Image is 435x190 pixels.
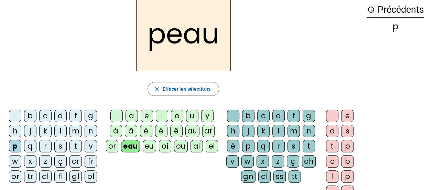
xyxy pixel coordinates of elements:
div: fr [85,155,97,168]
div: ai [191,140,203,152]
div: k [39,125,52,137]
div: z [39,155,52,168]
div: p [341,170,354,183]
div: r [272,140,285,152]
div: ss [273,170,286,183]
div: à [110,125,122,137]
div: o [171,110,183,122]
div: f [69,110,82,122]
div: pr [9,170,21,183]
div: g [85,110,97,122]
div: v [226,155,239,168]
div: z [272,155,284,168]
div: tt [289,170,301,183]
div: b [242,110,254,122]
div: b [341,155,354,168]
div: e [141,110,153,122]
div: w [9,155,21,168]
div: y [201,110,214,122]
div: s [287,140,300,152]
h3: Précédents [367,2,424,18]
div: j [24,125,36,137]
div: d [272,110,285,122]
div: gl [69,170,82,183]
div: pl [85,170,97,183]
div: t [326,140,338,152]
div: r [39,140,52,152]
div: n [85,125,97,137]
div: x [24,155,36,168]
div: gn [241,170,255,183]
mat-icon: close [153,86,160,92]
div: â [125,125,137,137]
div: f [287,110,300,122]
div: t [303,140,315,152]
div: j [242,125,254,137]
div: q [24,140,36,152]
div: h [9,125,21,137]
div: tr [24,170,36,183]
div: n [303,125,315,137]
div: e [341,110,354,122]
div: ar [202,125,215,137]
div: fl [54,170,67,183]
div: v [85,140,97,152]
div: u [186,110,198,122]
div: h [227,125,239,137]
div: l [272,125,285,137]
div: d [54,110,67,122]
div: m [287,125,300,137]
div: au [185,125,199,137]
div: or [106,140,118,152]
div: é [155,125,167,137]
div: eu [143,140,156,152]
div: è [140,125,152,137]
mat-icon: history [367,6,375,14]
div: p [9,140,21,152]
div: c [39,110,52,122]
div: d [326,125,338,137]
div: m [69,125,82,137]
button: Effacer les sélections [148,82,219,96]
div: é [227,140,239,152]
div: l [54,125,67,137]
div: ê [170,125,183,137]
div: s [54,140,67,152]
div: p [341,140,354,152]
div: a [126,110,138,122]
div: ei [206,140,218,152]
div: b [24,110,36,122]
div: ç [287,155,299,168]
div: k [257,125,270,137]
div: i [156,110,168,122]
div: ch [302,155,316,168]
div: cl [39,170,52,183]
div: t [69,140,82,152]
div: oi [159,140,171,152]
div: cl [258,170,271,183]
div: g [303,110,315,122]
div: ç [54,155,67,168]
div: eau [121,140,140,152]
div: x [257,155,269,168]
div: s [341,125,354,137]
div: c [257,110,270,122]
div: w [241,155,254,168]
div: ou [174,140,188,152]
div: p [242,140,254,152]
div: cr [69,155,82,168]
div: q [257,140,270,152]
div: l [326,170,338,183]
div: c [326,155,338,168]
div: p [367,22,424,31]
span: Effacer les sélections [162,85,210,93]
